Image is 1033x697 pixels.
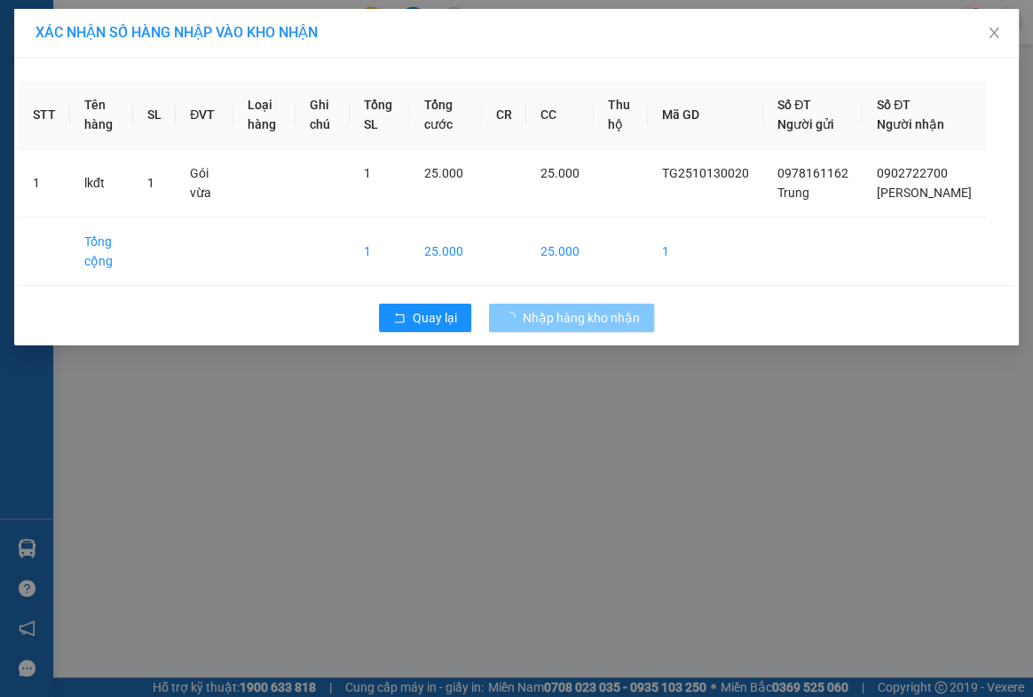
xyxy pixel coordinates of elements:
[296,81,349,149] th: Ghi chú
[147,176,154,190] span: 1
[662,166,749,180] span: TG2510130020
[35,24,318,41] span: XÁC NHẬN SỐ HÀNG NHẬP VÀO KHO NHẬN
[19,81,70,149] th: STT
[526,218,594,286] td: 25.000
[19,149,70,218] td: 1
[540,166,580,180] span: 25.000
[176,81,233,149] th: ĐVT
[648,218,763,286] td: 1
[523,308,640,328] span: Nhập hàng kho nhận
[777,98,811,112] span: Số ĐT
[777,186,809,200] span: Trung
[777,166,848,180] span: 0978161162
[648,81,763,149] th: Mã GD
[424,166,463,180] span: 25.000
[133,81,176,149] th: SL
[482,81,526,149] th: CR
[70,218,133,286] td: Tổng cộng
[233,81,296,149] th: Loại hàng
[526,81,594,149] th: CC
[70,81,133,149] th: Tên hàng
[410,218,482,286] td: 25.000
[503,312,523,324] span: loading
[350,81,410,149] th: Tổng SL
[410,81,482,149] th: Tổng cước
[777,117,834,131] span: Người gửi
[594,81,648,149] th: Thu hộ
[877,98,911,112] span: Số ĐT
[413,308,457,328] span: Quay lại
[877,186,972,200] span: [PERSON_NAME]
[350,218,410,286] td: 1
[489,304,654,332] button: Nhập hàng kho nhận
[877,117,944,131] span: Người nhận
[176,149,233,218] td: Gói vừa
[969,9,1019,59] button: Close
[987,26,1001,40] span: close
[379,304,471,332] button: rollbackQuay lại
[393,312,406,326] span: rollback
[364,166,371,180] span: 1
[877,166,948,180] span: 0902722700
[70,149,133,218] td: lkđt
